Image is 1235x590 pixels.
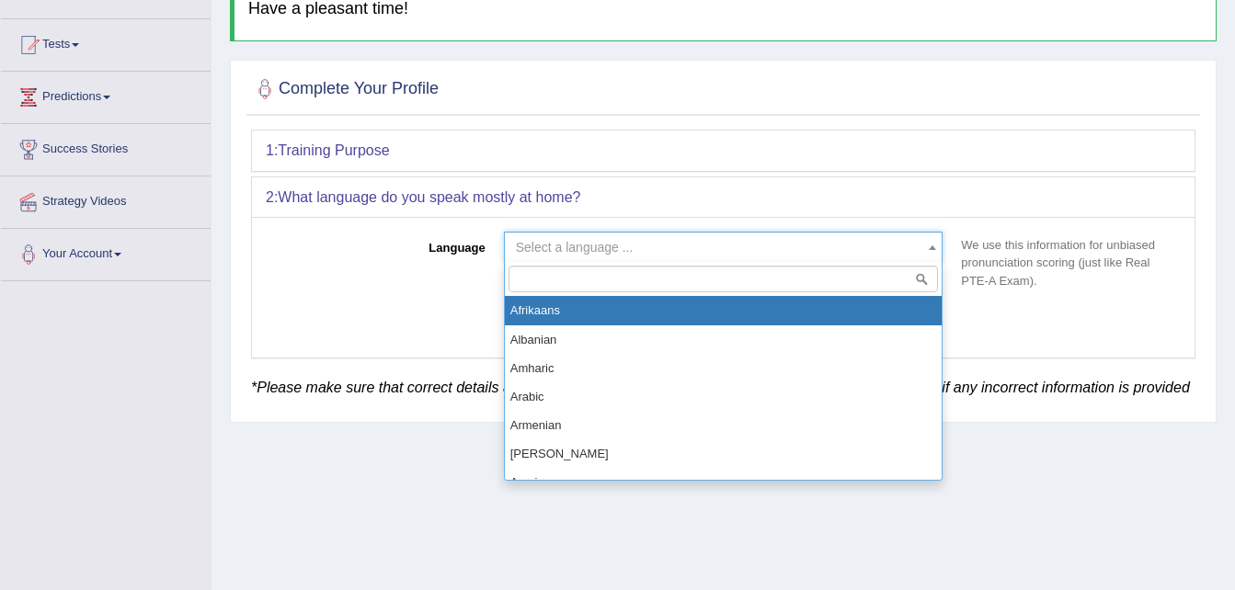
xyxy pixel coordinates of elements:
[278,142,389,158] b: Training Purpose
[505,382,943,411] li: Arabic
[505,468,943,496] li: Azeri
[505,296,943,324] li: Afrikaans
[252,130,1195,171] div: 1:
[278,189,580,205] b: What language do you speak mostly at home?
[1,176,211,222] a: Strategy Videos
[505,325,943,354] li: Albanian
[251,380,1190,395] em: *Please make sure that correct details are provided. English Wise reserves the rights to block th...
[1,229,211,275] a: Your Account
[1,19,211,65] a: Tests
[516,240,634,255] span: Select a language ...
[505,411,943,439] li: Armenian
[251,75,439,103] h2: Complete Your Profile
[252,177,1195,218] div: 2:
[1,72,211,118] a: Predictions
[952,236,1181,289] p: We use this information for unbiased pronunciation scoring (just like Real PTE-A Exam).
[505,354,943,382] li: Amharic
[505,439,943,468] li: [PERSON_NAME]
[266,232,495,256] label: Language
[1,124,211,170] a: Success Stories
